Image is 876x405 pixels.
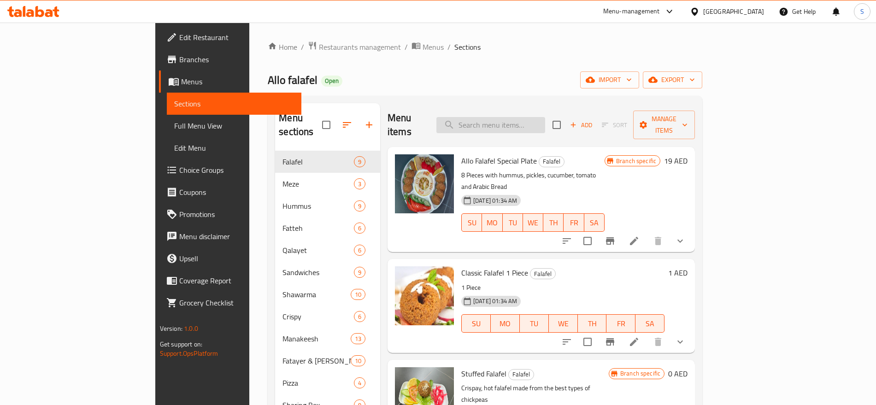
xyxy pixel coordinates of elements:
span: Falafel [530,269,555,279]
a: Edit Restaurant [159,26,301,48]
span: Menus [423,41,444,53]
span: Get support on: [160,338,202,350]
div: Manakeesh13 [275,328,380,350]
li: / [405,41,408,53]
button: MO [491,314,520,333]
span: Falafel [509,369,534,380]
button: MO [482,213,502,232]
div: items [354,178,365,189]
span: TU [523,317,545,330]
span: Menus [181,76,294,87]
div: Sandwiches9 [275,261,380,283]
div: Fatayer & Safiha [282,355,350,366]
button: TH [543,213,564,232]
span: 6 [354,246,365,255]
div: Shawarma10 [275,283,380,305]
div: items [354,200,365,211]
button: delete [647,230,669,252]
div: items [354,267,365,278]
p: 1 Piece [461,282,664,293]
button: show more [669,230,691,252]
span: Open [321,77,342,85]
button: TU [520,314,549,333]
span: WE [553,317,574,330]
div: Crispy [282,311,354,322]
span: Classic Falafel 1 Piece [461,266,528,280]
span: Coverage Report [179,275,294,286]
a: Edit Menu [167,137,301,159]
span: 4 [354,379,365,387]
span: Fatteh [282,223,354,234]
span: 9 [354,268,365,277]
button: WE [523,213,543,232]
span: Hummus [282,200,354,211]
a: Full Menu View [167,115,301,137]
span: 10 [351,290,365,299]
span: Qalayet [282,245,354,256]
span: Edit Menu [174,142,294,153]
span: 9 [354,202,365,211]
span: SU [465,216,478,229]
span: Coupons [179,187,294,198]
p: 8 Pieces with hummus, pickles, cucumber, tomato and Arabic Bread [461,170,605,193]
span: 6 [354,224,365,233]
span: Stuffed Falafel [461,367,506,381]
span: Select section first [596,118,633,132]
div: items [354,223,365,234]
div: items [351,289,365,300]
span: Sections [454,41,481,53]
span: export [650,74,695,86]
span: TH [582,317,603,330]
button: WE [549,314,578,333]
span: TH [547,216,560,229]
div: Fatayer & [PERSON_NAME]10 [275,350,380,372]
div: Fatteh6 [275,217,380,239]
span: SU [465,317,487,330]
span: Choice Groups [179,164,294,176]
span: Select section [547,115,566,135]
span: Full Menu View [174,120,294,131]
div: items [351,355,365,366]
span: Select all sections [317,115,336,135]
a: Support.OpsPlatform [160,347,218,359]
span: Pizza [282,377,354,388]
span: 6 [354,312,365,321]
div: Falafel [530,268,556,279]
div: items [354,311,365,322]
a: Upsell [159,247,301,270]
span: Select to update [578,332,597,352]
button: Manage items [633,111,695,139]
span: S [860,6,864,17]
button: Branch-specific-item [599,331,621,353]
img: Classic Falafel 1 Piece [395,266,454,325]
div: Qalayet6 [275,239,380,261]
h6: 19 AED [664,154,688,167]
div: Sandwiches [282,267,354,278]
span: Meze [282,178,354,189]
div: items [354,377,365,388]
span: Shawarma [282,289,350,300]
span: TU [506,216,519,229]
span: Version: [160,323,182,335]
a: Coupons [159,181,301,203]
h6: 0 AED [668,367,688,380]
a: Promotions [159,203,301,225]
span: Manage items [641,113,688,136]
div: Crispy6 [275,305,380,328]
li: / [447,41,451,53]
span: Edit Restaurant [179,32,294,43]
span: Promotions [179,209,294,220]
nav: breadcrumb [268,41,702,53]
span: SA [588,216,601,229]
span: Falafel [539,156,564,167]
a: Edit menu item [629,235,640,247]
span: Add [569,120,594,130]
span: Sections [174,98,294,109]
button: import [580,71,639,88]
button: TH [578,314,607,333]
a: Grocery Checklist [159,292,301,314]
